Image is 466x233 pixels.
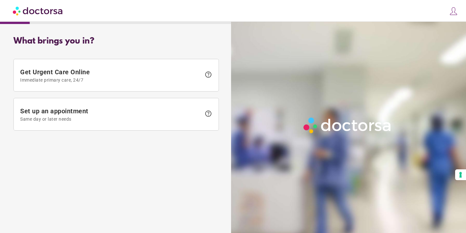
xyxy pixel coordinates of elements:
[204,71,212,78] span: help
[301,115,394,136] img: Logo-Doctorsa-trans-White-partial-flat.png
[13,36,219,46] div: What brings you in?
[20,77,201,83] span: Immediate primary care, 24/7
[204,110,212,117] span: help
[20,116,201,122] span: Same day or later needs
[455,169,466,180] button: Your consent preferences for tracking technologies
[13,4,63,18] img: Doctorsa.com
[20,68,201,83] span: Get Urgent Care Online
[449,7,458,16] img: icons8-customer-100.png
[20,107,201,122] span: Set up an appointment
